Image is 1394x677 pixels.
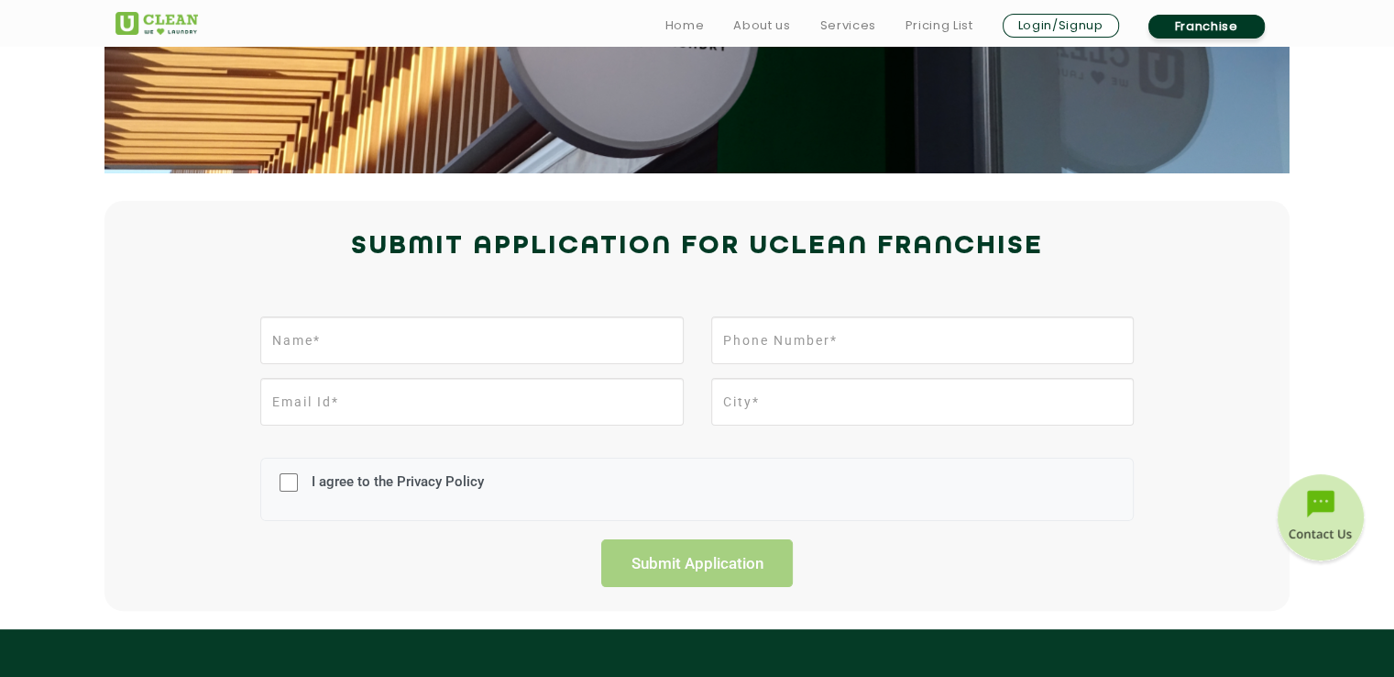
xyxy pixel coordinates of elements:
[711,378,1134,426] input: City*
[819,15,875,37] a: Services
[711,316,1134,364] input: Phone Number*
[260,378,683,426] input: Email Id*
[665,15,705,37] a: Home
[733,15,790,37] a: About us
[260,316,683,364] input: Name*
[601,539,794,587] input: Submit Application
[1148,15,1265,39] a: Franchise
[115,225,1279,269] h2: Submit Application for UCLEAN FRANCHISE
[1003,14,1119,38] a: Login/Signup
[115,12,198,35] img: UClean Laundry and Dry Cleaning
[1275,474,1367,566] img: contact-btn
[906,15,973,37] a: Pricing List
[307,473,484,507] label: I agree to the Privacy Policy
